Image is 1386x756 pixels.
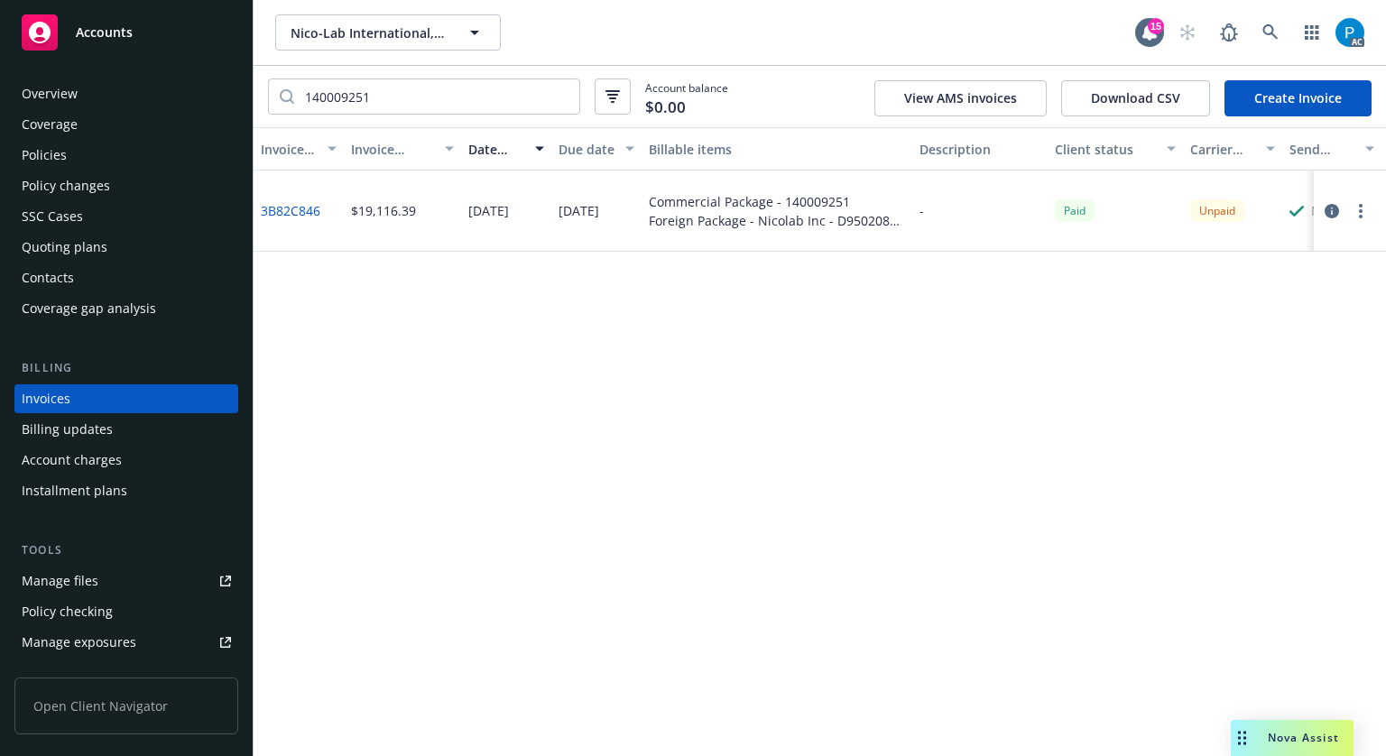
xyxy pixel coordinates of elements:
[1048,127,1183,171] button: Client status
[1169,14,1206,51] a: Start snowing
[22,567,98,595] div: Manage files
[649,211,905,230] div: Foreign Package - Nicolab Inc - D95020896 004
[912,127,1048,171] button: Description
[14,233,238,262] a: Quoting plans
[22,79,78,108] div: Overview
[22,597,113,626] div: Policy checking
[14,110,238,139] a: Coverage
[1211,14,1247,51] a: Report a Bug
[1190,140,1255,159] div: Carrier status
[14,567,238,595] a: Manage files
[22,171,110,200] div: Policy changes
[461,127,551,171] button: Date issued
[874,80,1047,116] button: View AMS invoices
[14,202,238,231] a: SSC Cases
[919,140,1040,159] div: Description
[14,359,238,377] div: Billing
[22,294,156,323] div: Coverage gap analysis
[351,140,434,159] div: Invoice amount
[642,127,912,171] button: Billable items
[14,7,238,58] a: Accounts
[261,140,317,159] div: Invoice ID
[559,201,599,220] div: [DATE]
[1231,720,1354,756] button: Nova Assist
[14,79,238,108] a: Overview
[14,541,238,559] div: Tools
[14,141,238,170] a: Policies
[22,415,113,444] div: Billing updates
[291,23,447,42] span: Nico-Lab International, Ltd
[1282,127,1381,171] button: Send result
[344,127,461,171] button: Invoice amount
[14,476,238,505] a: Installment plans
[1055,140,1156,159] div: Client status
[14,384,238,413] a: Invoices
[649,192,905,211] div: Commercial Package - 140009251
[1268,730,1339,745] span: Nova Assist
[294,79,579,114] input: Filter by keyword...
[14,678,238,734] span: Open Client Navigator
[280,89,294,104] svg: Search
[1224,80,1372,116] a: Create Invoice
[645,80,728,113] span: Account balance
[22,384,70,413] div: Invoices
[1231,720,1253,756] div: Drag to move
[261,201,320,220] a: 3B82C846
[1190,199,1244,222] div: Unpaid
[76,25,133,40] span: Accounts
[1289,140,1354,159] div: Send result
[22,141,67,170] div: Policies
[22,628,136,657] div: Manage exposures
[14,659,238,687] a: Manage certificates
[275,14,501,51] button: Nico-Lab International, Ltd
[468,140,524,159] div: Date issued
[1061,80,1210,116] button: Download CSV
[22,263,74,292] div: Contacts
[1335,18,1364,47] img: photo
[14,628,238,657] a: Manage exposures
[551,127,642,171] button: Due date
[14,415,238,444] a: Billing updates
[22,659,140,687] div: Manage certificates
[1055,199,1095,222] div: Paid
[351,201,416,220] div: $19,116.39
[14,597,238,626] a: Policy checking
[254,127,344,171] button: Invoice ID
[14,263,238,292] a: Contacts
[14,446,238,475] a: Account charges
[468,201,509,220] div: [DATE]
[22,476,127,505] div: Installment plans
[1294,14,1330,51] a: Switch app
[1183,127,1282,171] button: Carrier status
[649,140,905,159] div: Billable items
[645,96,686,119] span: $0.00
[22,446,122,475] div: Account charges
[919,201,924,220] div: -
[1148,18,1164,34] div: 15
[14,171,238,200] a: Policy changes
[22,202,83,231] div: SSC Cases
[22,233,107,262] div: Quoting plans
[1252,14,1289,51] a: Search
[22,110,78,139] div: Coverage
[559,140,614,159] div: Due date
[14,294,238,323] a: Coverage gap analysis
